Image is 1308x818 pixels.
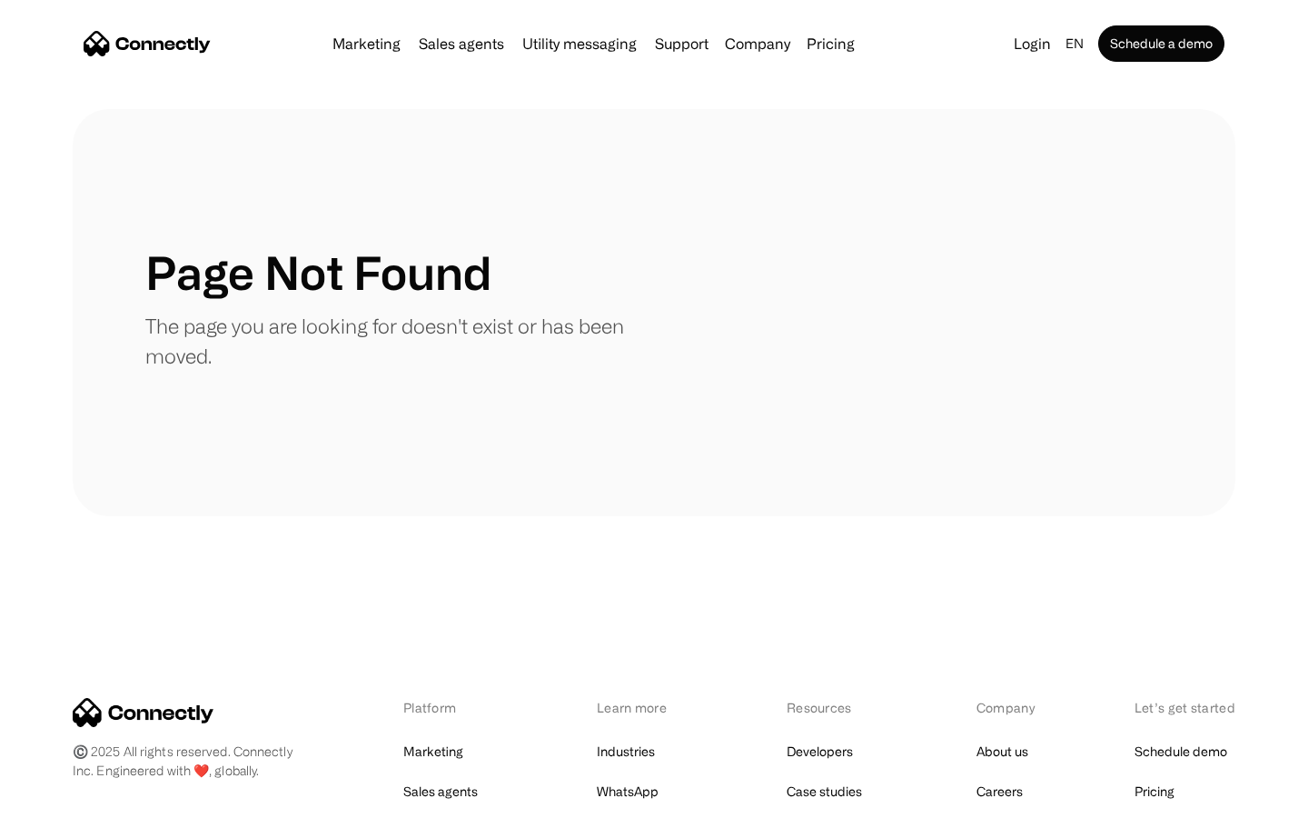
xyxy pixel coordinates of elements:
[403,698,502,717] div: Platform
[725,31,790,56] div: Company
[1098,25,1224,62] a: Schedule a demo
[1135,739,1227,764] a: Schedule demo
[515,36,644,51] a: Utility messaging
[403,739,463,764] a: Marketing
[648,36,716,51] a: Support
[36,786,109,812] ul: Language list
[411,36,511,51] a: Sales agents
[787,739,853,764] a: Developers
[597,698,692,717] div: Learn more
[1065,31,1084,56] div: en
[787,779,862,804] a: Case studies
[145,311,654,371] p: The page you are looking for doesn't exist or has been moved.
[976,698,1040,717] div: Company
[18,784,109,812] aside: Language selected: English
[799,36,862,51] a: Pricing
[1006,31,1058,56] a: Login
[1135,779,1174,804] a: Pricing
[145,245,491,300] h1: Page Not Found
[976,739,1028,764] a: About us
[403,779,478,804] a: Sales agents
[976,779,1023,804] a: Careers
[787,698,882,717] div: Resources
[325,36,408,51] a: Marketing
[597,779,659,804] a: WhatsApp
[1135,698,1235,717] div: Let’s get started
[597,739,655,764] a: Industries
